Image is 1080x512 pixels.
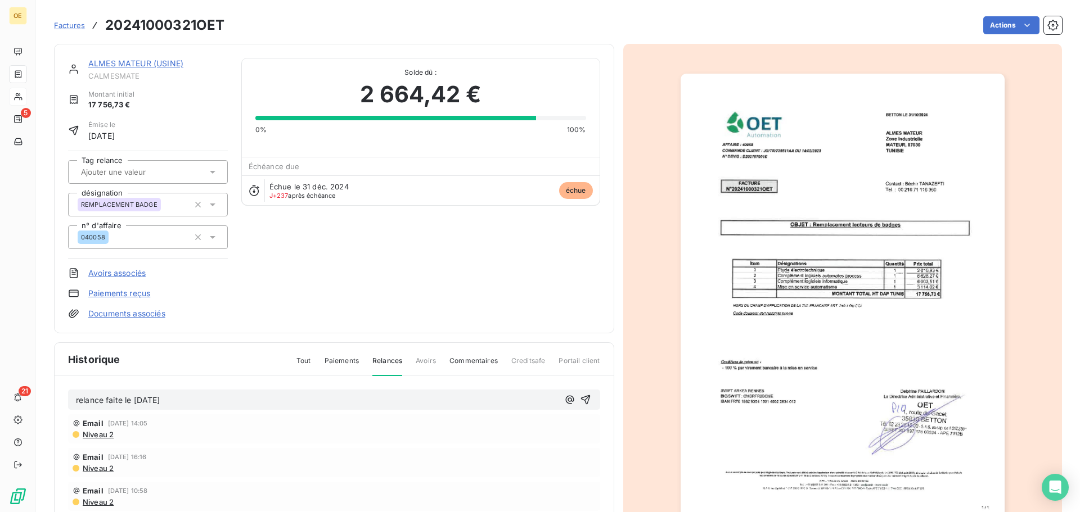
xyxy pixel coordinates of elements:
[81,234,105,241] span: 040058
[76,395,160,405] span: relance faite le [DATE]
[19,386,31,396] span: 21
[511,356,546,375] span: Creditsafe
[983,16,1039,34] button: Actions
[567,125,586,135] span: 100%
[21,108,31,118] span: 5
[255,125,267,135] span: 0%
[449,356,498,375] span: Commentaires
[9,7,27,25] div: OE
[82,497,114,506] span: Niveau 2
[325,356,359,375] span: Paiements
[88,268,146,279] a: Avoirs associés
[88,89,134,99] span: Montant initial
[559,356,600,375] span: Portail client
[269,192,336,199] span: après échéance
[83,419,103,428] span: Email
[54,21,85,30] span: Factures
[372,356,402,376] span: Relances
[559,182,593,199] span: échue
[255,67,586,78] span: Solde dû :
[88,288,150,299] a: Paiements reçus
[88,308,165,319] a: Documents associés
[108,454,147,460] span: [DATE] 16:16
[82,464,114,473] span: Niveau 2
[416,356,436,375] span: Avoirs
[88,58,183,68] a: ALMES MATEUR (USINE)
[68,352,120,367] span: Historique
[9,110,26,128] a: 5
[296,356,311,375] span: Tout
[81,201,157,208] span: REMPLACEMENT BADGE
[88,130,115,142] span: [DATE]
[360,78,481,111] span: 2 664,42 €
[88,99,134,111] span: 17 756,73 €
[108,487,148,494] span: [DATE] 10:58
[80,167,193,177] input: Ajouter une valeur
[108,420,148,427] span: [DATE] 14:05
[83,452,103,461] span: Email
[105,15,224,35] h3: 20241000321OET
[269,182,349,191] span: Échue le 31 déc. 2024
[83,486,103,495] span: Email
[54,20,85,31] a: Factures
[82,430,114,439] span: Niveau 2
[88,120,115,130] span: Émise le
[88,71,228,80] span: CALMESMATE
[269,192,289,200] span: J+237
[1042,474,1069,501] div: Open Intercom Messenger
[249,162,300,171] span: Échéance due
[9,487,27,505] img: Logo LeanPay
